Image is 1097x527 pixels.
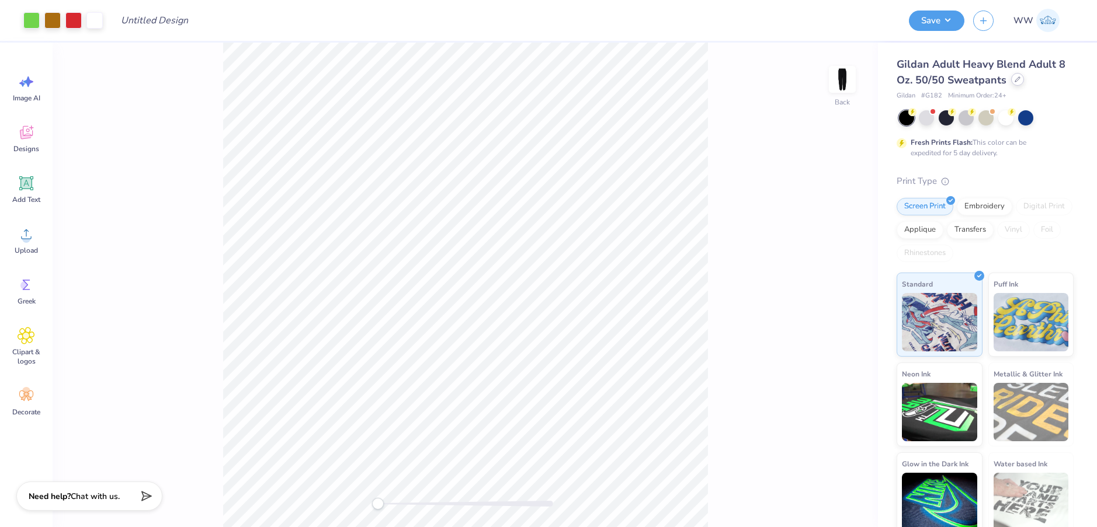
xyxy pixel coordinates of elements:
[1008,9,1065,32] a: WW
[897,174,1074,188] div: Print Type
[897,198,953,215] div: Screen Print
[897,91,915,101] span: Gildan
[947,221,994,239] div: Transfers
[1016,198,1072,215] div: Digital Print
[902,368,931,380] span: Neon Ink
[994,278,1018,290] span: Puff Ink
[897,245,953,262] div: Rhinestones
[997,221,1030,239] div: Vinyl
[835,97,850,107] div: Back
[902,458,968,470] span: Glow in the Dark Ink
[902,278,933,290] span: Standard
[902,293,977,351] img: Standard
[994,458,1047,470] span: Water based Ink
[897,57,1065,87] span: Gildan Adult Heavy Blend Adult 8 Oz. 50/50 Sweatpants
[18,296,36,306] span: Greek
[112,9,197,32] input: Untitled Design
[372,498,384,509] div: Accessibility label
[994,368,1063,380] span: Metallic & Glitter Ink
[1033,221,1061,239] div: Foil
[13,144,39,153] span: Designs
[994,293,1069,351] img: Puff Ink
[71,491,120,502] span: Chat with us.
[29,491,71,502] strong: Need help?
[12,195,40,204] span: Add Text
[15,246,38,255] span: Upload
[897,221,943,239] div: Applique
[831,68,854,91] img: Back
[7,347,46,366] span: Clipart & logos
[902,383,977,441] img: Neon Ink
[13,93,40,103] span: Image AI
[909,11,964,31] button: Save
[1036,9,1060,32] img: Wiro Wink
[911,138,973,147] strong: Fresh Prints Flash:
[911,137,1054,158] div: This color can be expedited for 5 day delivery.
[12,407,40,417] span: Decorate
[994,383,1069,441] img: Metallic & Glitter Ink
[957,198,1012,215] div: Embroidery
[948,91,1006,101] span: Minimum Order: 24 +
[1013,14,1033,27] span: WW
[921,91,942,101] span: # G182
